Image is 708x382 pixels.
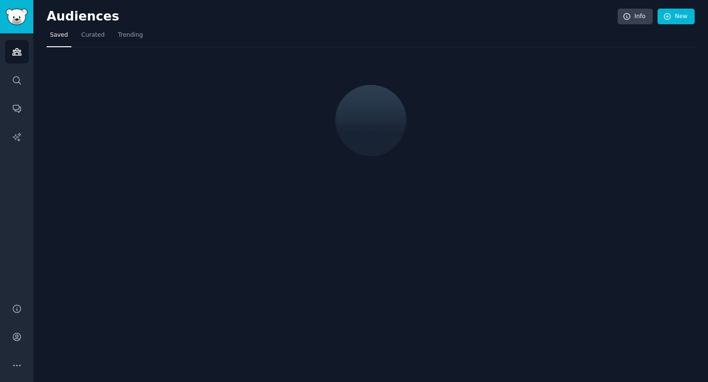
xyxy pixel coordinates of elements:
a: Saved [47,28,71,47]
span: Curated [81,31,105,40]
img: GummySearch logo [6,9,28,25]
a: Trending [115,28,146,47]
a: Info [618,9,653,25]
span: Trending [118,31,143,40]
a: Curated [78,28,108,47]
a: New [658,9,695,25]
h2: Audiences [47,9,618,24]
span: Saved [50,31,68,40]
